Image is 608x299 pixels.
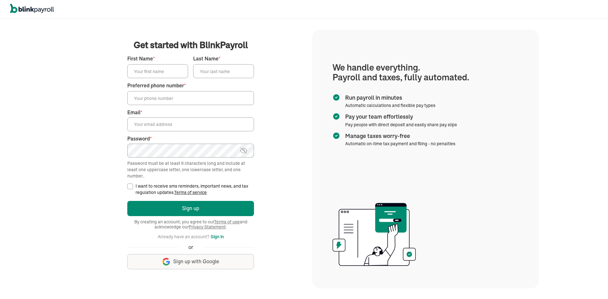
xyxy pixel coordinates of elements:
span: Run payroll in minutes [345,94,433,102]
img: checkmark [332,113,340,120]
span: Automatic calculations and flexible pay types [345,103,435,108]
h1: We handle everything. Payroll and taxes, fully automated. [332,63,519,82]
label: Password [127,135,254,142]
input: Your first name [127,64,188,78]
label: I want to receive sms reminders, important news, and tax regulation updates. [136,183,254,196]
a: Privacy Statement [189,224,226,230]
img: eye [240,147,248,154]
img: illustration [332,201,416,268]
span: Get started with BlinkPayroll [134,39,248,51]
button: Sign in [211,233,224,240]
img: google [162,258,170,265]
input: Your email address [127,117,254,131]
span: Pay your team effortlessly [345,113,454,121]
span: or [188,244,193,251]
img: checkmark [332,94,340,101]
span: Manage taxes worry-free [345,132,453,140]
label: First Name [127,55,188,62]
label: Preferred phone number [127,82,254,89]
a: Terms of service [174,190,207,195]
label: Email [127,109,254,116]
span: Sign up with Google [173,258,219,265]
input: Your phone number [127,91,254,105]
button: Sign up with Google [127,254,254,269]
button: Sign up [127,201,254,216]
span: By creating an account, you agree to our and acknowledge our . [127,219,254,229]
span: Already have an account? [158,234,209,240]
span: Pay people with direct deposit and easily share pay slips [345,122,457,128]
a: Terms of use [214,219,240,225]
div: Password must be at least 8 characters long and include at least one uppercase letter, one lowerc... [127,160,254,179]
label: Last Name [193,55,254,62]
input: Your last name [193,64,254,78]
img: logo [10,4,54,13]
img: checkmark [332,132,340,140]
span: Automatic on-time tax payment and filing - no penalties [345,141,455,146]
